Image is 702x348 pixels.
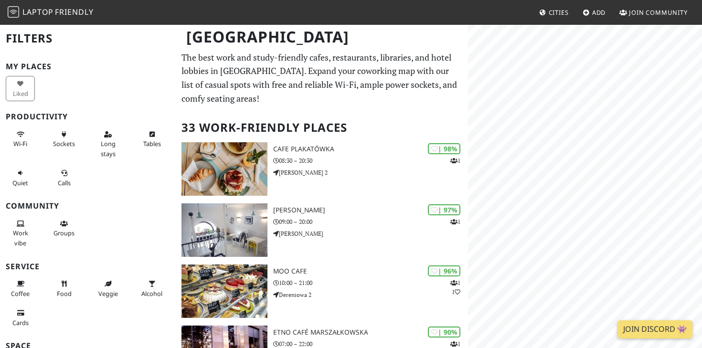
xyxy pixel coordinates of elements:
span: People working [13,229,28,247]
a: Nancy Lee | 97% 1 [PERSON_NAME] 09:00 – 20:00 [PERSON_NAME] [176,203,468,257]
p: 1 [450,156,460,165]
span: Friendly [55,7,93,17]
h3: Service [6,262,170,271]
span: Join Community [629,8,688,17]
p: 1 1 [450,278,460,296]
span: Power sockets [53,139,75,148]
h3: MOO cafe [273,267,468,275]
p: [PERSON_NAME] [273,229,468,238]
span: Group tables [53,229,74,237]
a: Cities [535,4,573,21]
span: Coffee [11,289,30,298]
span: Video/audio calls [58,179,71,187]
span: Work-friendly tables [143,139,161,148]
button: Cards [6,305,35,330]
h3: My Places [6,62,170,71]
img: MOO cafe [181,264,267,318]
button: Alcohol [138,276,167,301]
span: Food [57,289,72,298]
div: | 98% [428,143,460,154]
a: Join Community [616,4,691,21]
div: | 97% [428,204,460,215]
a: Add [579,4,610,21]
h3: [PERSON_NAME] [273,206,468,214]
button: Calls [50,165,79,190]
span: Add [592,8,606,17]
div: | 90% [428,327,460,337]
p: 08:30 – 20:30 [273,156,468,165]
h2: 33 Work-Friendly Places [181,113,463,142]
h3: Productivity [6,112,170,121]
span: Alcohol [141,289,162,298]
p: 10:00 – 21:00 [273,278,468,287]
button: Coffee [6,276,35,301]
p: 1 [450,217,460,226]
button: Tables [138,127,167,152]
span: Laptop [22,7,53,17]
button: Long stays [94,127,123,161]
h3: Etno Café Marszałkowska [273,328,468,337]
span: Credit cards [12,318,29,327]
button: Groups [50,216,79,241]
a: MOO cafe | 96% 11 MOO cafe 10:00 – 21:00 Dereniowa 2 [176,264,468,318]
p: Dereniowa 2 [273,290,468,299]
h2: Filters [6,24,170,53]
h1: [GEOGRAPHIC_DATA] [179,24,467,50]
button: Food [50,276,79,301]
span: Stable Wi-Fi [13,139,27,148]
a: Join Discord 👾 [617,320,692,338]
p: 09:00 – 20:00 [273,217,468,226]
button: Veggie [94,276,123,301]
img: Nancy Lee [181,203,267,257]
h3: Community [6,201,170,211]
img: Cafe Plakatówka [181,142,267,196]
a: Cafe Plakatówka | 98% 1 Cafe Plakatówka 08:30 – 20:30 [PERSON_NAME] 2 [176,142,468,196]
h3: Cafe Plakatówka [273,145,468,153]
button: Work vibe [6,216,35,251]
button: Sockets [50,127,79,152]
div: | 96% [428,265,460,276]
button: Quiet [6,165,35,190]
p: [PERSON_NAME] 2 [273,168,468,177]
a: LaptopFriendly LaptopFriendly [8,4,94,21]
span: Cities [549,8,569,17]
button: Wi-Fi [6,127,35,152]
span: Veggie [98,289,118,298]
span: Quiet [12,179,28,187]
p: The best work and study-friendly cafes, restaurants, libraries, and hotel lobbies in [GEOGRAPHIC_... [181,51,463,105]
img: LaptopFriendly [8,6,19,18]
span: Long stays [101,139,116,158]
